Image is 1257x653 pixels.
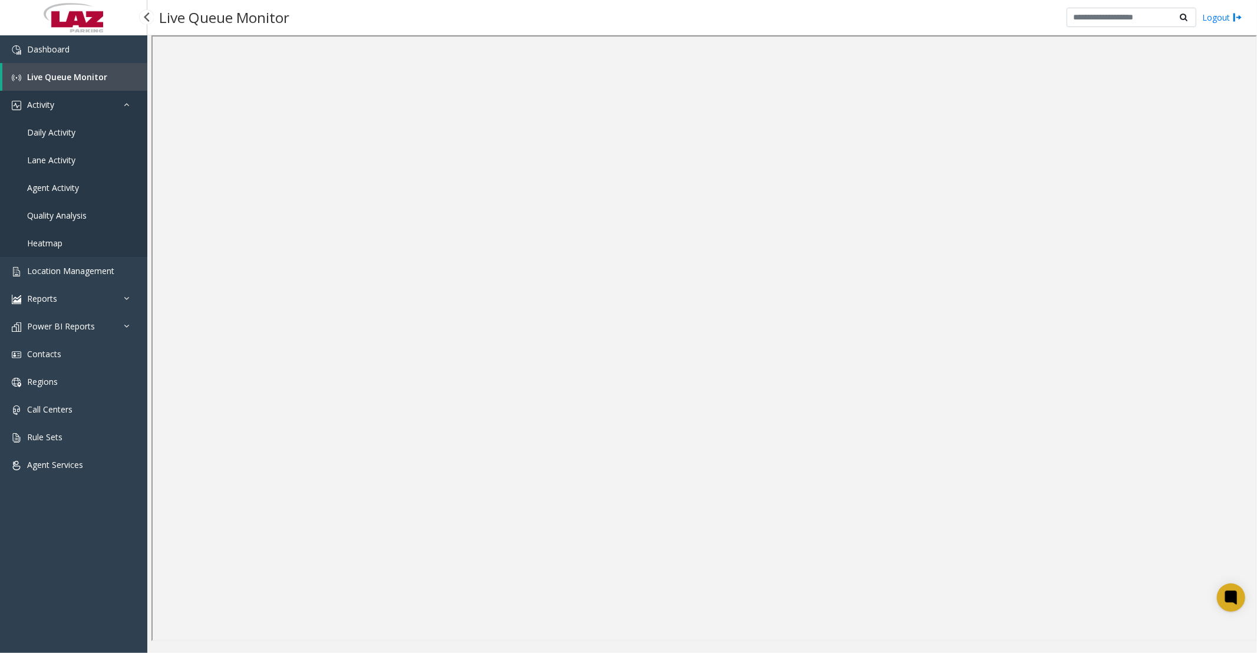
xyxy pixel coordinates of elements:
span: Agent Activity [27,182,79,193]
img: 'icon' [12,295,21,304]
img: 'icon' [12,405,21,415]
span: Activity [27,99,54,110]
a: Logout [1202,11,1242,24]
span: Live Queue Monitor [27,71,107,83]
span: Contacts [27,348,61,360]
h3: Live Queue Monitor [153,3,295,32]
img: 'icon' [12,350,21,360]
span: Rule Sets [27,431,62,443]
span: Dashboard [27,44,70,55]
span: Call Centers [27,404,72,415]
span: Reports [27,293,57,304]
span: Heatmap [27,238,62,249]
img: 'icon' [12,267,21,276]
img: 'icon' [12,101,21,110]
img: 'icon' [12,322,21,332]
a: Live Queue Monitor [2,63,147,91]
img: 'icon' [12,433,21,443]
img: 'icon' [12,461,21,470]
img: 'icon' [12,378,21,387]
span: Quality Analysis [27,210,87,221]
span: Regions [27,376,58,387]
img: logout [1233,11,1242,24]
img: 'icon' [12,73,21,83]
span: Location Management [27,265,114,276]
img: 'icon' [12,45,21,55]
span: Lane Activity [27,154,75,166]
span: Daily Activity [27,127,75,138]
span: Power BI Reports [27,321,95,332]
span: Agent Services [27,459,83,470]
